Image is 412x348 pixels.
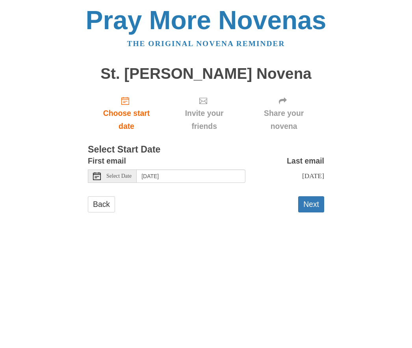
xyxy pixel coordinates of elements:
[127,39,285,48] a: The original novena reminder
[302,172,324,180] span: [DATE]
[165,90,243,137] div: Click "Next" to confirm your start date first.
[243,90,324,137] div: Click "Next" to confirm your start date first.
[298,196,324,212] button: Next
[88,196,115,212] a: Back
[251,107,316,133] span: Share your novena
[173,107,236,133] span: Invite your friends
[86,6,327,35] a: Pray More Novenas
[96,107,157,133] span: Choose start date
[106,173,132,179] span: Select Date
[88,145,324,155] h3: Select Start Date
[287,154,324,167] label: Last email
[88,90,165,137] a: Choose start date
[88,154,126,167] label: First email
[88,65,324,82] h1: St. [PERSON_NAME] Novena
